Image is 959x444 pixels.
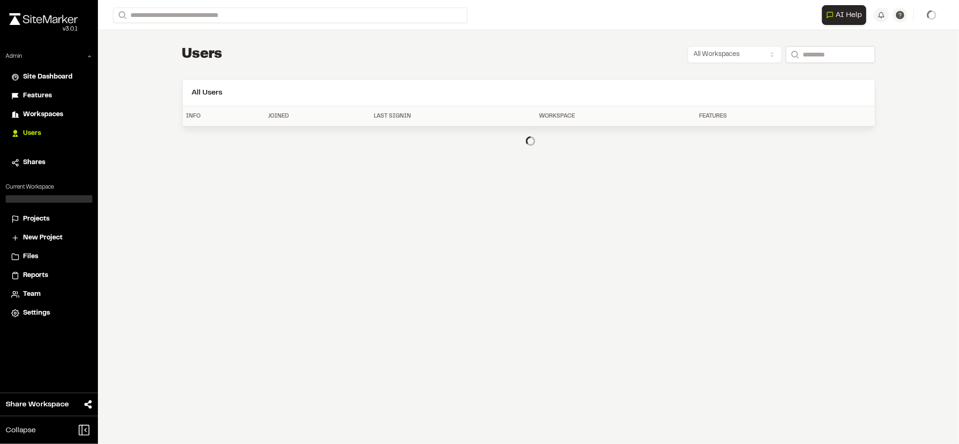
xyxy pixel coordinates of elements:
button: Search [786,46,803,63]
h1: Users [182,45,223,64]
div: Oh geez...please don't... [9,25,78,33]
a: Files [11,252,87,262]
div: Last Signin [374,112,532,120]
p: Current Workspace [6,183,92,191]
span: Share Workspace [6,399,69,410]
a: Projects [11,214,87,224]
span: Files [23,252,38,262]
span: Workspaces [23,110,63,120]
p: Admin [6,52,22,61]
div: Open AI Assistant [822,5,870,25]
span: Shares [23,158,45,168]
div: Features [699,112,822,120]
a: Shares [11,158,87,168]
h2: All Users [192,87,865,98]
span: Collapse [6,425,36,436]
button: Open AI Assistant [822,5,866,25]
div: Joined [268,112,366,120]
span: Features [23,91,52,101]
span: AI Help [836,9,862,21]
a: Settings [11,308,87,318]
button: Search [113,8,130,23]
span: Team [23,289,40,300]
span: Site Dashboard [23,72,73,82]
a: Site Dashboard [11,72,87,82]
a: Features [11,91,87,101]
span: Projects [23,214,49,224]
span: New Project [23,233,63,243]
span: Reports [23,270,48,281]
span: Users [23,128,41,139]
div: Workspace [539,112,692,120]
a: Users [11,128,87,139]
span: Settings [23,308,50,318]
a: Reports [11,270,87,281]
div: Info [186,112,261,120]
a: Team [11,289,87,300]
img: rebrand.png [9,13,78,25]
a: New Project [11,233,87,243]
a: Workspaces [11,110,87,120]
